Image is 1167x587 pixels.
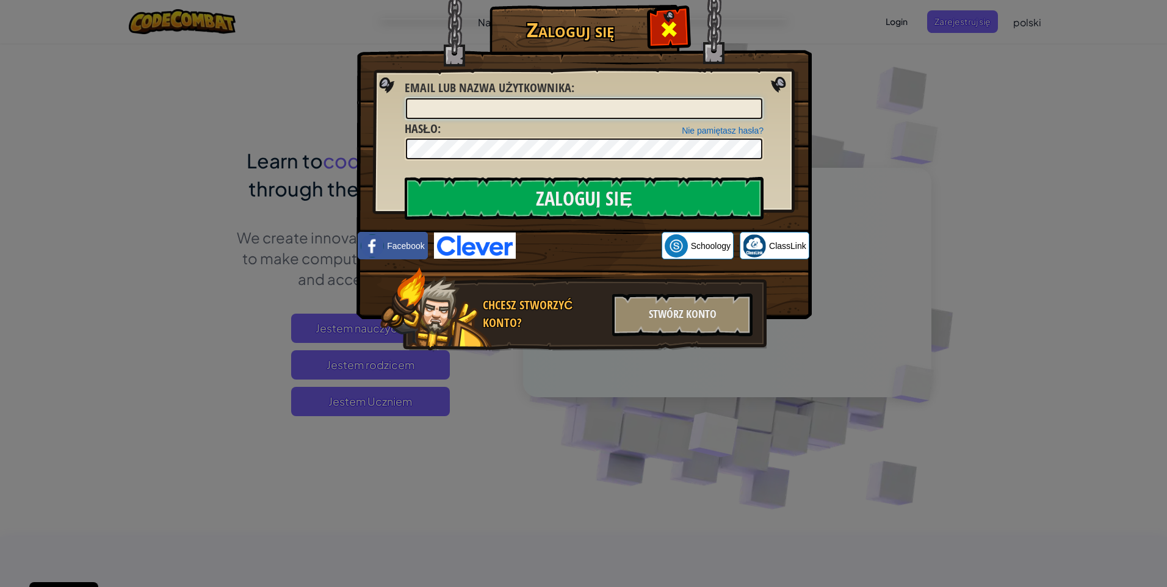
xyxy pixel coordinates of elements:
[483,297,605,331] div: Chcesz stworzyć konto?
[516,232,662,259] iframe: Przycisk Zaloguj się przez Google
[405,79,574,97] label: :
[612,293,753,336] div: Stwórz konto
[682,126,764,135] a: Nie pamiętasz hasła?
[405,120,438,137] span: Hasło
[405,79,571,96] span: Email lub nazwa użytkownika
[405,177,764,220] input: Zaloguj się
[743,234,766,257] img: classlink-logo-small.png
[387,240,424,252] span: Facebook
[405,120,441,138] label: :
[769,240,806,252] span: ClassLink
[691,240,731,252] span: Schoology
[493,19,648,40] h1: Zaloguj się
[665,234,688,257] img: schoology.png
[434,232,516,259] img: clever-logo-blue.png
[361,234,384,257] img: facebook_small.png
